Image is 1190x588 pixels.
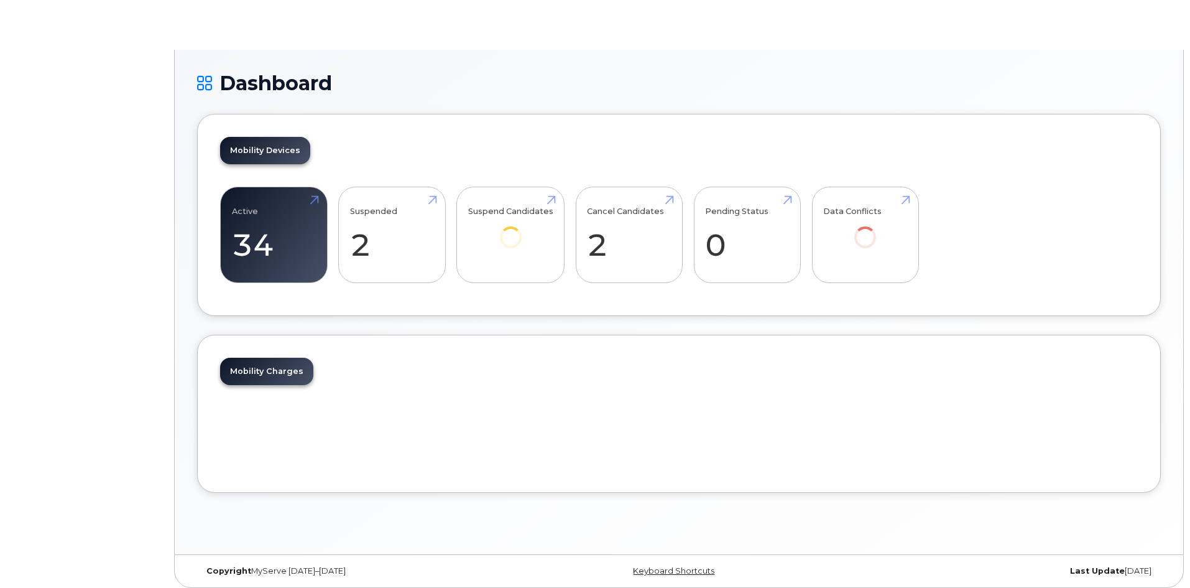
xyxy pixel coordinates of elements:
h1: Dashboard [197,72,1161,94]
a: Suspend Candidates [468,194,553,266]
a: Mobility Charges [220,358,313,385]
strong: Copyright [206,566,251,576]
a: Data Conflicts [823,194,907,266]
a: Pending Status 0 [705,194,789,276]
a: Keyboard Shortcuts [633,566,714,576]
a: Mobility Devices [220,137,310,164]
div: [DATE] [839,566,1161,576]
strong: Last Update [1070,566,1125,576]
a: Cancel Candidates 2 [587,194,671,276]
a: Active 34 [232,194,316,276]
div: MyServe [DATE]–[DATE] [197,566,519,576]
a: Suspended 2 [350,194,434,276]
